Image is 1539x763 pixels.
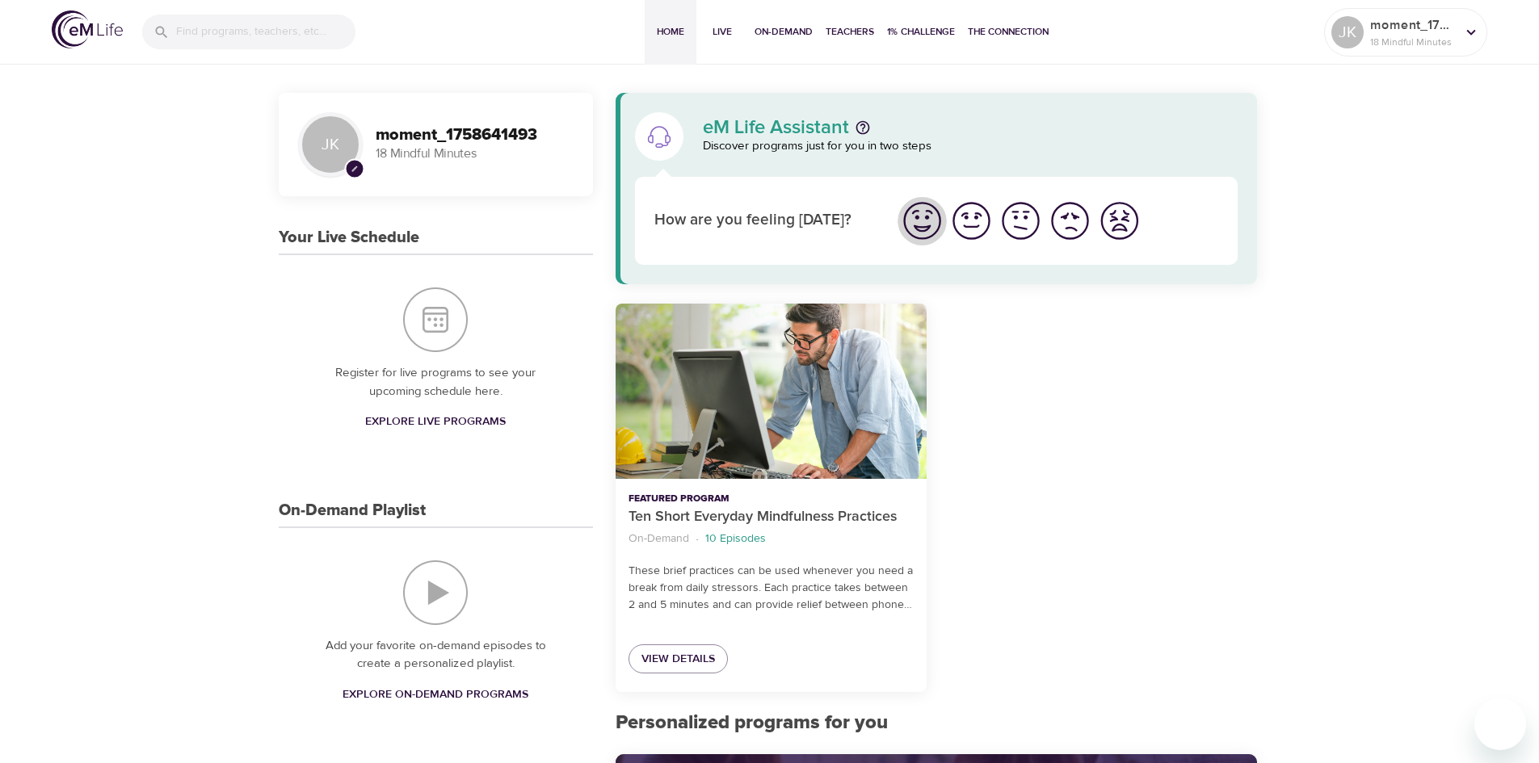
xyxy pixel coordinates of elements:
[629,563,914,614] p: These brief practices can be used whenever you need a break from daily stressors. Each practice t...
[651,23,690,40] span: Home
[298,112,363,177] div: JK
[365,412,506,432] span: Explore Live Programs
[629,644,728,674] a: View Details
[1048,199,1092,243] img: bad
[1370,15,1456,35] p: moment_1758641493
[949,199,994,243] img: good
[336,680,535,710] a: Explore On-Demand Programs
[1370,35,1456,49] p: 18 Mindful Minutes
[1095,196,1144,245] button: I'm feeling worst
[311,364,561,400] p: Register for live programs to see your upcoming schedule here.
[887,23,955,40] span: 1% Challenge
[616,304,927,479] button: Ten Short Everyday Mindfulness Practices
[826,23,874,40] span: Teachers
[968,23,1049,40] span: The Connection
[646,124,672,149] img: eM Life Assistant
[359,407,512,437] a: Explore Live Programs
[654,209,878,233] p: How are you feeling [DATE]?
[641,649,715,669] span: View Details
[947,196,996,245] button: I'm feeling good
[629,492,914,506] p: Featured Program
[705,530,766,547] p: 10 Episodes
[52,10,123,48] img: logo
[703,23,742,40] span: Live
[279,228,419,247] h3: Your Live Schedule
[996,196,1045,245] button: I'm feeling ok
[1331,16,1364,48] div: JK
[629,528,914,550] nav: breadcrumb
[376,145,574,163] p: 18 Mindful Minutes
[616,711,1258,735] h2: Personalized programs for you
[1474,698,1526,750] iframe: Button to launch messaging window
[703,137,1238,156] p: Discover programs just for you in two steps
[1045,196,1095,245] button: I'm feeling bad
[376,126,574,145] h3: moment_1758641493
[403,287,468,352] img: Your Live Schedule
[629,530,689,547] p: On-Demand
[900,199,944,243] img: great
[898,196,947,245] button: I'm feeling great
[703,118,849,137] p: eM Life Assistant
[696,528,699,550] li: ·
[403,560,468,625] img: On-Demand Playlist
[1097,199,1142,243] img: worst
[176,15,355,49] input: Find programs, teachers, etc...
[279,501,426,520] h3: On-Demand Playlist
[343,685,528,705] span: Explore On-Demand Programs
[629,506,914,528] p: Ten Short Everyday Mindfulness Practices
[311,637,561,673] p: Add your favorite on-demand episodes to create a personalized playlist.
[755,23,813,40] span: On-Demand
[999,199,1043,243] img: ok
